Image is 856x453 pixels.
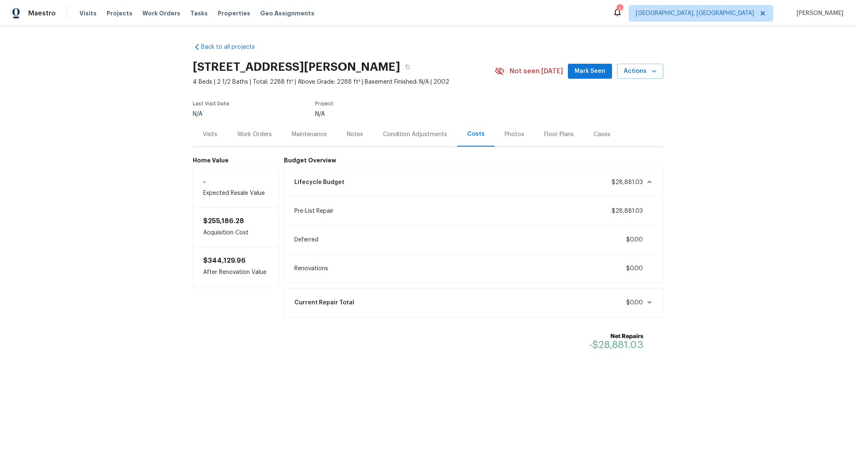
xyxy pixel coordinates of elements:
div: Work Orders [237,130,272,139]
span: Actions [624,66,657,77]
div: Maintenance [292,130,327,139]
b: Net Repairs [589,332,643,341]
a: Back to all projects [193,43,273,51]
div: Cases [594,130,610,139]
div: Floor Plans [544,130,574,139]
span: $28,881.03 [612,208,643,214]
span: $255,186.28 [203,218,244,224]
span: $0.00 [626,266,643,271]
h2: [STREET_ADDRESS][PERSON_NAME] [193,63,400,71]
span: $0.00 [626,300,643,306]
button: Copy Address [400,60,415,75]
h6: - [203,178,269,185]
span: Pre-List Repair [294,207,333,215]
div: N/A [193,111,229,117]
span: Visits [80,9,97,17]
span: Not seen [DATE] [510,67,563,75]
div: Acquisition Cost [193,208,279,247]
span: [PERSON_NAME] [793,9,844,17]
div: Photos [505,130,524,139]
div: After Renovation Value [193,247,279,287]
h6: Home Value [193,157,279,164]
span: -$28,881.03 [589,340,643,350]
span: Last Visit Date [193,101,229,106]
div: 1 [617,5,622,13]
span: Maestro [28,9,56,17]
span: Properties [218,9,250,17]
div: Notes [347,130,363,139]
button: Mark Seen [568,64,612,79]
div: N/A [315,111,475,117]
span: Work Orders [142,9,180,17]
span: [GEOGRAPHIC_DATA], [GEOGRAPHIC_DATA] [636,9,754,17]
span: Mark Seen [575,66,605,77]
span: Renovations [294,264,328,273]
button: Actions [617,64,663,79]
span: Deferred [294,236,319,244]
span: $344,129.96 [203,257,246,264]
span: Lifecycle Budget [294,178,344,187]
div: Condition Adjustments [383,130,447,139]
div: Visits [203,130,217,139]
span: Projects [107,9,132,17]
span: Tasks [190,10,208,16]
span: $28,881.03 [612,179,643,185]
span: Current Repair Total [294,299,354,307]
div: Expected Resale Value [193,168,279,208]
span: Geo Assignments [260,9,314,17]
span: 4 Beds | 2 1/2 Baths | Total: 2288 ft² | Above Grade: 2288 ft² | Basement Finished: N/A | 2002 [193,78,495,86]
span: $0.00 [626,237,643,243]
span: Project [315,101,333,106]
h6: Budget Overview [284,157,664,164]
div: Costs [467,130,485,138]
